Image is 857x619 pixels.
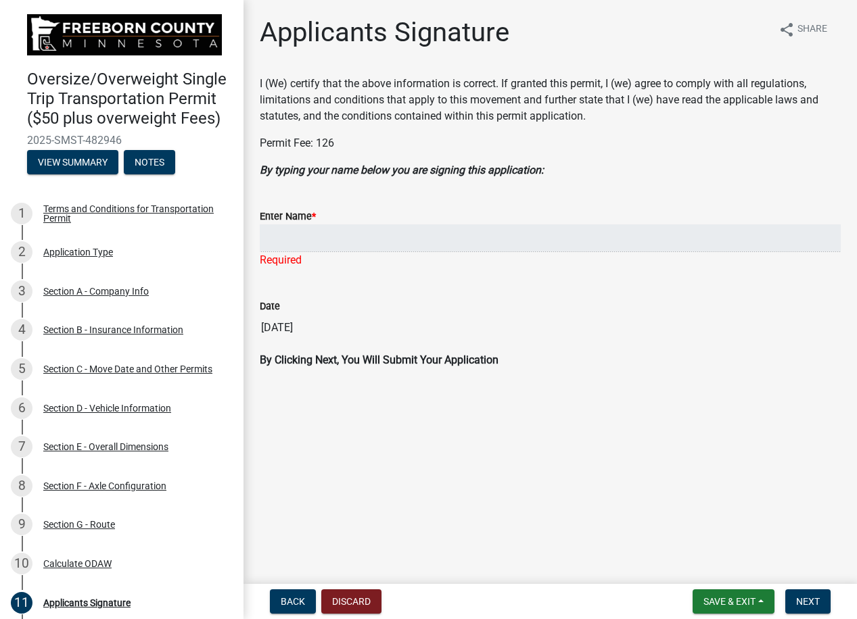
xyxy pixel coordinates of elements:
button: Discard [321,589,381,614]
button: Back [270,589,316,614]
span: Save & Exit [703,596,756,607]
span: Share [797,22,827,38]
input: Scanning by Zero Phishing [260,224,841,252]
div: 11 [11,592,32,614]
div: Applicants Signature [43,598,131,608]
div: Terms and Conditions for Transportation Permit [43,204,222,223]
i: share [779,22,795,38]
div: 3 [11,280,32,302]
div: 10 [11,553,32,574]
p: I (We) certify that the above information is correct. If granted this permit, I (we) agree to com... [260,76,841,124]
div: Required [260,252,841,268]
div: 5 [11,358,32,380]
div: 9 [11,514,32,535]
wm-modal-confirm: Summary [27,157,118,168]
div: Section A - Company Info [43,287,149,296]
div: 2 [11,241,32,263]
div: 4 [11,319,32,341]
div: 6 [11,397,32,419]
div: Section B - Insurance Information [43,325,183,335]
label: Date [260,302,280,312]
button: Save & Exit [693,589,774,614]
div: 8 [11,475,32,497]
img: Freeborn County, Minnesota [27,14,222,55]
span: 2025-SMST-482946 [27,134,216,147]
div: 1 [11,203,32,224]
span: Next [796,596,820,607]
div: Section F - Axle Configuration [43,481,166,491]
button: Notes [124,150,175,174]
button: View Summary [27,150,118,174]
p: Permit Fee: 126 [260,135,841,151]
strong: By Clicking Next, You Will Submit Your Application [260,353,499,366]
button: Next [785,589,831,614]
div: Section D - Vehicle Information [43,403,171,413]
h1: Applicants Signature [260,16,509,49]
label: Enter Name [260,212,316,222]
div: Calculate ODAW [43,559,112,568]
div: 7 [11,436,32,457]
wm-modal-confirm: Notes [124,157,175,168]
h4: Oversize/Overweight Single Trip Transportation Permit ($50 plus overweight Fees) [27,70,233,128]
span: Back [281,596,305,607]
strong: By typing your name below you are signing this application: [260,164,544,176]
div: Section E - Overall Dimensions [43,442,168,451]
div: Application Type [43,247,113,257]
div: Section G - Route [43,520,115,529]
button: shareShare [768,16,838,43]
div: Section C - Move Date and Other Permits [43,364,212,374]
